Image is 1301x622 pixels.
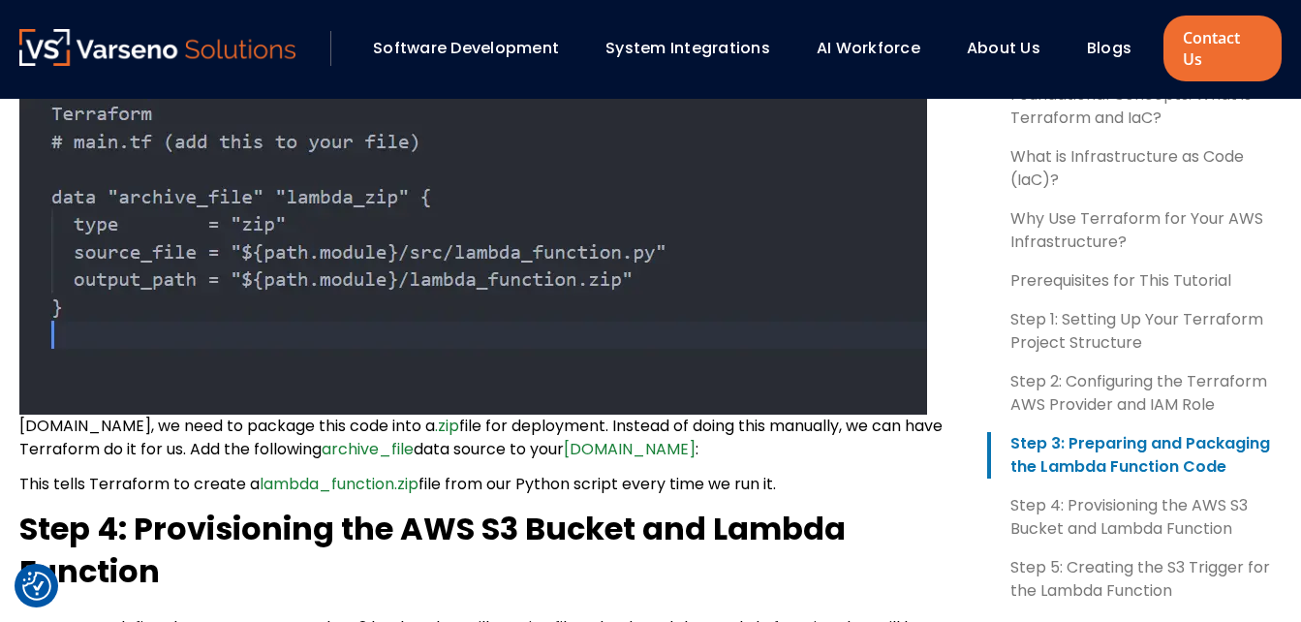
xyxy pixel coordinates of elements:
a: Step 2: Configuring the Terraform AWS Provider and IAM Role [987,370,1282,417]
span: archive_file [322,438,414,460]
a: Step 4: Provisioning the AWS S3 Bucket and Lambda Function [987,494,1282,541]
img: Revisit consent button [22,572,51,601]
div: Blogs [1077,32,1159,65]
p: This tells Terraform to create a file from our Python script every time we run it. [19,473,956,496]
a: Foundational Concepts: What is Terraform and IaC? [987,83,1282,130]
a: Why Use Terraform for Your AWS Infrastructure? [987,207,1282,254]
a: Prerequisites for This Tutorial [987,269,1282,293]
div: System Integrations [596,32,797,65]
img: Add the following archive_file data source to your main.tf [19,93,927,415]
div: Software Development [363,32,586,65]
a: Varseno Solutions – Product Engineering & IT Services [19,29,295,68]
a: System Integrations [605,37,770,59]
p: [DOMAIN_NAME], we need to package this code into a file for deployment. Instead of doing this man... [19,415,956,461]
a: What is Infrastructure as Code (IaC)? [987,145,1282,192]
span: lambda_function.zip [260,473,418,495]
a: Software Development [373,37,559,59]
div: AI Workforce [807,32,947,65]
a: Step 5: Creating the S3 Trigger for the Lambda Function [987,556,1282,603]
button: Cookie Settings [22,572,51,601]
div: About Us [957,32,1068,65]
span: .zip [435,415,459,437]
a: About Us [967,37,1040,59]
a: Step 1: Setting Up Your Terraform Project Structure [987,308,1282,355]
span: [DOMAIN_NAME] [564,438,696,460]
a: Step 3: Preparing and Packaging the Lambda Function Code [987,432,1282,479]
a: Contact Us [1163,16,1282,81]
img: Varseno Solutions – Product Engineering & IT Services [19,29,295,66]
h2: Step 4: Provisioning the AWS S3 Bucket and Lambda Function [19,508,956,593]
a: Blogs [1087,37,1131,59]
a: AI Workforce [817,37,920,59]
